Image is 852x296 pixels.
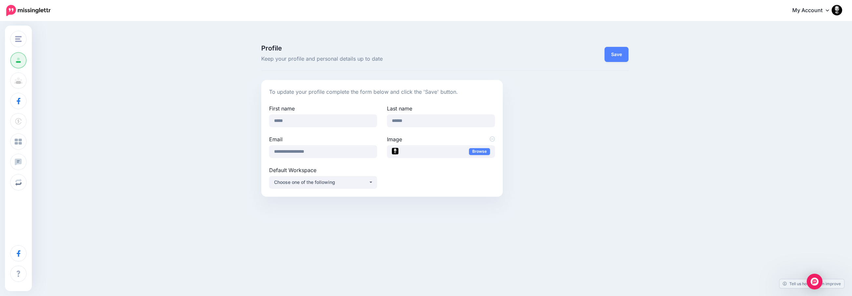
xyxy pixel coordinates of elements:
[786,3,842,19] a: My Account
[261,55,503,63] span: Keep your profile and personal details up to date
[387,135,495,143] label: Image
[15,36,22,42] img: menu.png
[269,166,377,174] label: Default Workspace
[605,47,628,62] button: Save
[387,105,495,112] label: Last name
[779,279,844,288] a: Tell us how we can improve
[274,178,369,186] div: Choose one of the following
[469,148,490,155] a: Browse
[269,176,377,189] button: Choose one of the following
[392,148,398,154] img: IMG_1785_thumb.jpg
[261,45,503,51] span: Profile
[269,105,377,112] label: First name
[807,274,822,289] div: Open Intercom Messenger
[269,135,377,143] label: Email
[6,5,51,16] img: Missinglettr
[269,88,495,96] p: To update your profile complete the form below and click the 'Save' button.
